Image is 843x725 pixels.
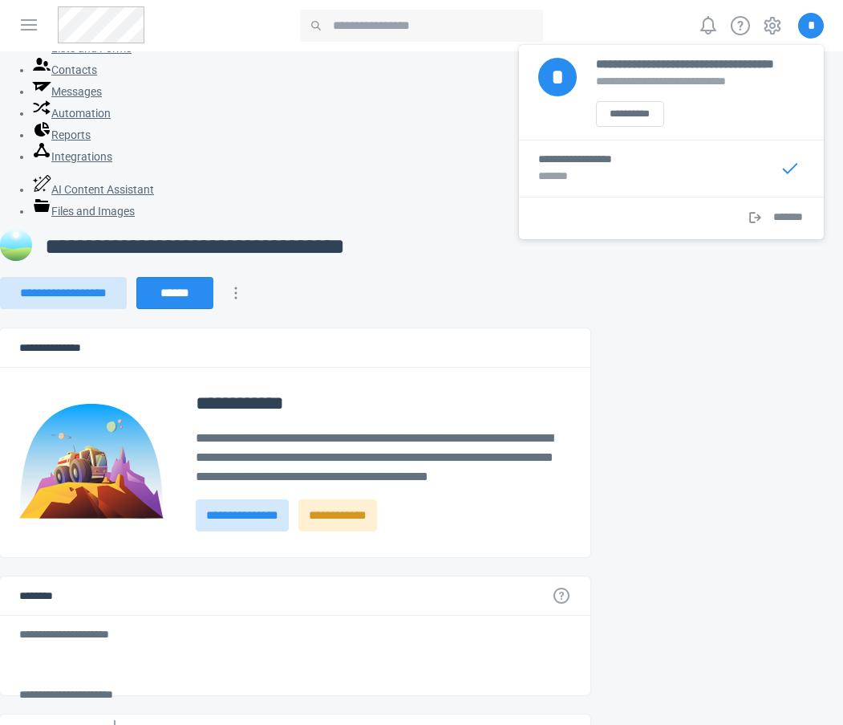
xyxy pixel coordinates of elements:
a: AI Content Assistant [32,183,154,196]
a: Reports [32,128,91,141]
a: Automation [32,107,111,120]
span: Reports [51,128,91,141]
span: Automation [51,107,111,120]
span: Messages [51,85,102,98]
span: Files and Images [51,205,135,218]
span: Integrations [51,150,112,163]
a: Messages [32,85,102,98]
span: AI Content Assistant [51,183,154,196]
a: Files and Images [32,205,135,218]
span: Contacts [51,63,97,76]
a: Integrations [32,150,112,163]
a: Contacts [32,63,97,76]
